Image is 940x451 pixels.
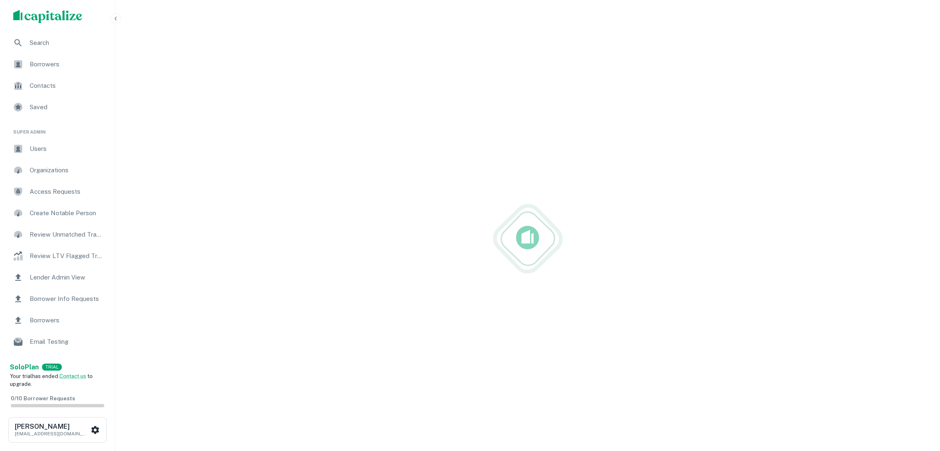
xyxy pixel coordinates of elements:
[7,33,108,53] a: Search
[42,364,62,371] div: TRIAL
[10,362,39,372] a: SoloPlan
[30,81,103,91] span: Contacts
[30,102,103,112] span: Saved
[30,38,103,48] span: Search
[7,97,108,117] a: Saved
[59,373,86,379] a: Contact us
[7,203,108,223] a: Create Notable Person
[8,417,107,443] button: [PERSON_NAME][EMAIL_ADDRESS][DOMAIN_NAME]
[7,225,108,244] a: Review Unmatched Transactions
[30,230,103,240] span: Review Unmatched Transactions
[7,246,108,266] a: Review LTV Flagged Transactions
[30,208,103,218] span: Create Notable Person
[7,119,108,139] li: Super Admin
[30,187,103,197] span: Access Requests
[30,337,103,347] span: Email Testing
[30,315,103,325] span: Borrowers
[30,59,103,69] span: Borrowers
[30,251,103,261] span: Review LTV Flagged Transactions
[15,430,89,437] p: [EMAIL_ADDRESS][DOMAIN_NAME]
[7,139,108,159] a: Users
[11,395,75,402] span: 0 / 10 Borrower Requests
[10,363,39,371] strong: Solo Plan
[7,182,108,202] a: Access Requests
[30,144,103,154] span: Users
[15,423,89,430] h6: [PERSON_NAME]
[7,268,108,287] a: Lender Admin View
[30,272,103,282] span: Lender Admin View
[13,10,82,23] img: capitalize-logo.png
[10,373,93,388] span: Your trial has ended. to upgrade.
[7,54,108,74] a: Borrowers
[30,294,103,304] span: Borrower Info Requests
[7,76,108,96] a: Contacts
[7,310,108,330] a: Borrowers
[7,289,108,309] a: Borrower Info Requests
[30,165,103,175] span: Organizations
[7,332,108,352] a: Email Testing
[7,160,108,180] a: Organizations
